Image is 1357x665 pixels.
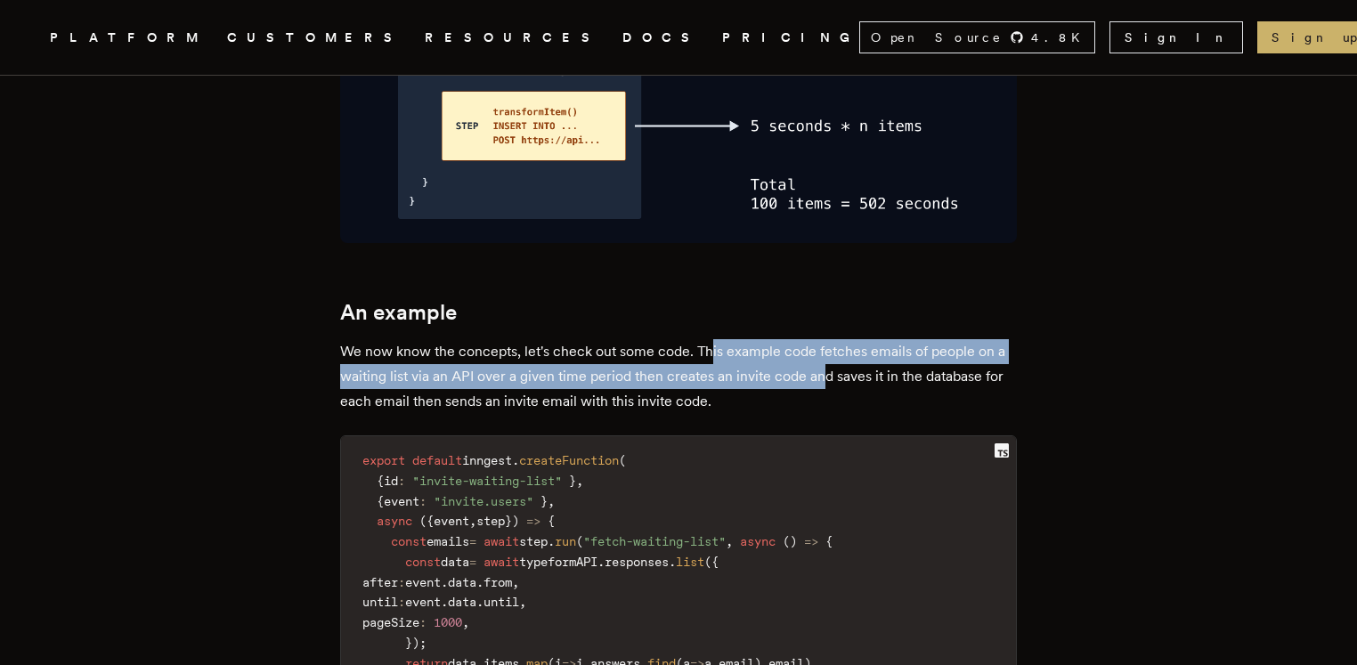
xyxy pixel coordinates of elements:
span: } [505,514,512,528]
span: 1000 [434,615,462,629]
span: = [469,555,476,569]
span: until [483,595,519,609]
span: ) [790,534,797,548]
span: = [469,534,476,548]
span: : [398,474,405,488]
span: ) [512,514,519,528]
span: pageSize [362,615,419,629]
p: We now know the concepts, let's check out some code. This example code fetches emails of people o... [340,339,1017,414]
span: . [476,575,483,589]
span: => [526,514,540,528]
a: PRICING [722,27,859,49]
span: , [548,494,555,508]
span: event [405,595,441,609]
span: , [519,595,526,609]
span: ( [619,453,626,467]
span: export [362,453,405,467]
a: DOCS [622,27,701,49]
span: { [711,555,719,569]
span: event [434,514,469,528]
span: "fetch-waiting-list" [583,534,726,548]
span: . [512,453,519,467]
span: ) [412,636,419,650]
span: default [412,453,462,467]
span: data [448,595,476,609]
span: . [441,595,448,609]
span: "invite-waiting-list" [412,474,562,488]
span: : [398,595,405,609]
span: run [555,534,576,548]
span: => [804,534,818,548]
span: async [740,534,776,548]
span: , [512,575,519,589]
span: , [726,534,733,548]
span: until [362,595,398,609]
span: . [669,555,676,569]
span: { [548,514,555,528]
span: } [569,474,576,488]
span: list [676,555,704,569]
span: { [427,514,434,528]
span: { [825,534,833,548]
span: createFunction [519,453,619,467]
span: . [476,595,483,609]
span: : [398,575,405,589]
span: . [441,575,448,589]
span: data [448,575,476,589]
span: } [540,494,548,508]
span: id [384,474,398,488]
span: await [483,555,519,569]
span: event [384,494,419,508]
span: ( [419,514,427,528]
span: . [548,534,555,548]
span: { [377,474,384,488]
span: const [391,534,427,548]
span: ( [783,534,790,548]
span: , [469,514,476,528]
span: const [405,555,441,569]
button: PLATFORM [50,27,206,49]
span: step [476,514,505,528]
span: ( [704,555,711,569]
span: from [483,575,512,589]
span: } [405,636,412,650]
span: Open Source [871,28,1003,46]
span: : [419,615,427,629]
span: , [576,474,583,488]
span: ( [576,534,583,548]
span: step [519,534,548,548]
h2: An example [340,300,1017,325]
span: typeformAPI [519,555,597,569]
span: 4.8 K [1031,28,1091,46]
button: RESOURCES [425,27,601,49]
span: "invite.users" [434,494,533,508]
span: event [405,575,441,589]
span: , [462,615,469,629]
span: ; [419,636,427,650]
span: : [419,494,427,508]
span: async [377,514,412,528]
span: emails [427,534,469,548]
span: { [377,494,384,508]
span: inngest [462,453,512,467]
a: CUSTOMERS [227,27,403,49]
a: Sign In [1109,21,1243,53]
span: . [597,555,605,569]
span: after [362,575,398,589]
span: data [441,555,469,569]
span: await [483,534,519,548]
span: responses [605,555,669,569]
